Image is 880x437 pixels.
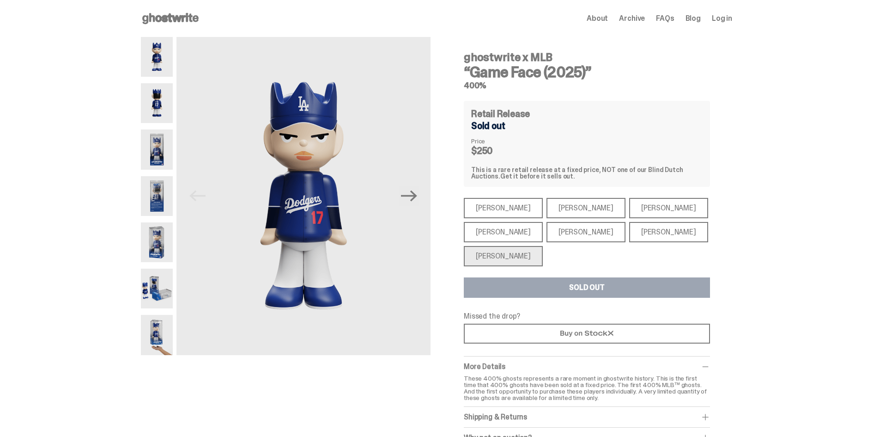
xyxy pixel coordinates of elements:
[464,375,710,401] p: These 400% ghosts represents a rare moment in ghostwrite history. This is the first time that 400...
[464,222,543,242] div: [PERSON_NAME]
[141,129,173,169] img: 03-ghostwrite-mlb-game-face-hero-ohtani-01.png
[176,37,431,355] img: 01-ghostwrite-mlb-game-face-hero-ohtani-front.png
[141,269,173,308] img: 06-ghostwrite-mlb-game-face-hero-ohtani-04.png
[500,172,575,180] span: Get it before it sells out.
[141,83,173,123] img: 02-ghostwrite-mlb-game-face-hero-ohtani-back.png
[464,313,710,320] p: Missed the drop?
[464,65,710,80] h3: “Game Face (2025)”
[464,198,543,218] div: [PERSON_NAME]
[569,284,605,291] div: SOLD OUT
[471,121,703,130] div: Sold out
[141,176,173,216] img: 04-ghostwrite-mlb-game-face-hero-ohtani-02.png
[656,15,674,22] a: FAQs
[464,81,710,90] h5: 400%
[471,138,517,144] dt: Price
[141,315,173,355] img: MLB400ScaleImage.2409-ezgif.com-optipng.png
[399,186,419,206] button: Next
[464,246,543,266] div: [PERSON_NAME]
[546,222,625,242] div: [PERSON_NAME]
[471,166,703,179] div: This is a rare retail release at a fixed price, NOT one of our Blind Dutch Auctions.
[712,15,732,22] a: Log in
[464,362,505,371] span: More Details
[471,109,530,118] h4: Retail Release
[464,412,710,422] div: Shipping & Returns
[546,198,625,218] div: [PERSON_NAME]
[471,146,517,155] dd: $250
[587,15,608,22] a: About
[619,15,645,22] a: Archive
[629,222,708,242] div: [PERSON_NAME]
[464,52,710,63] h4: ghostwrite x MLB
[141,222,173,262] img: 05-ghostwrite-mlb-game-face-hero-ohtani-03.png
[464,277,710,298] button: SOLD OUT
[629,198,708,218] div: [PERSON_NAME]
[686,15,701,22] a: Blog
[141,37,173,77] img: 01-ghostwrite-mlb-game-face-hero-ohtani-front.png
